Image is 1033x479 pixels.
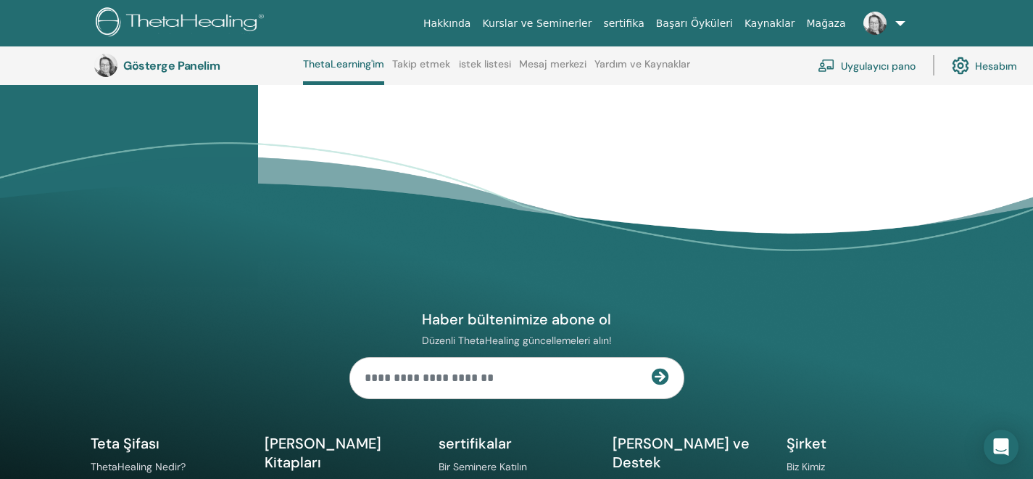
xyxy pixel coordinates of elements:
a: Kurslar ve Seminerler [476,10,597,37]
font: Hakkında [423,17,471,29]
font: Kaynaklar [744,17,795,29]
font: ThetaLearning'im [303,57,384,70]
font: istek listesi [459,57,511,70]
a: Takip etmek [392,58,450,81]
img: default.jpg [863,12,887,35]
a: Yardım ve Kaynaklar [594,58,690,81]
font: Mesaj merkezi [519,57,586,70]
font: [PERSON_NAME] Kitapları [265,434,381,472]
a: Uygulayıcı pano [818,49,916,81]
img: logo.png [96,7,269,40]
font: Şirket [787,434,826,453]
a: ThetaLearning'im [303,58,384,85]
font: Kurslar ve Seminerler [482,17,592,29]
a: Biz Kimiz [787,460,825,473]
font: Gösterge Panelim [123,58,220,73]
font: sertifika [603,17,644,29]
div: Open Intercom Messenger [984,430,1019,464]
a: ThetaHealing Nedir? [91,460,186,473]
a: Hesabım [952,49,1017,81]
img: chalkboard-teacher.svg [818,59,835,72]
a: Mesaj merkezi [519,58,586,81]
a: Bir Seminere Katılın [439,460,527,473]
a: Hakkında [418,10,477,37]
a: Mağaza [800,10,851,37]
font: Yardım ve Kaynaklar [594,57,690,70]
a: Kaynaklar [739,10,801,37]
font: Takip etmek [392,57,450,70]
a: istek listesi [459,58,511,81]
a: Başarı Öyküleri [650,10,739,37]
a: sertifika [597,10,650,37]
font: Hesabım [975,60,1017,73]
img: default.jpg [94,54,117,77]
font: Mağaza [806,17,845,29]
font: sertifikalar [439,434,512,453]
img: cog.svg [952,53,969,78]
font: Başarı Öyküleri [656,17,733,29]
font: Düzenli ThetaHealing güncellemeleri alın! [422,334,612,347]
font: Uygulayıcı pano [841,60,916,73]
font: Teta Şifası [91,434,159,453]
font: Haber bültenimize abone ol [422,310,611,329]
font: [PERSON_NAME] ve Destek [613,434,750,472]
